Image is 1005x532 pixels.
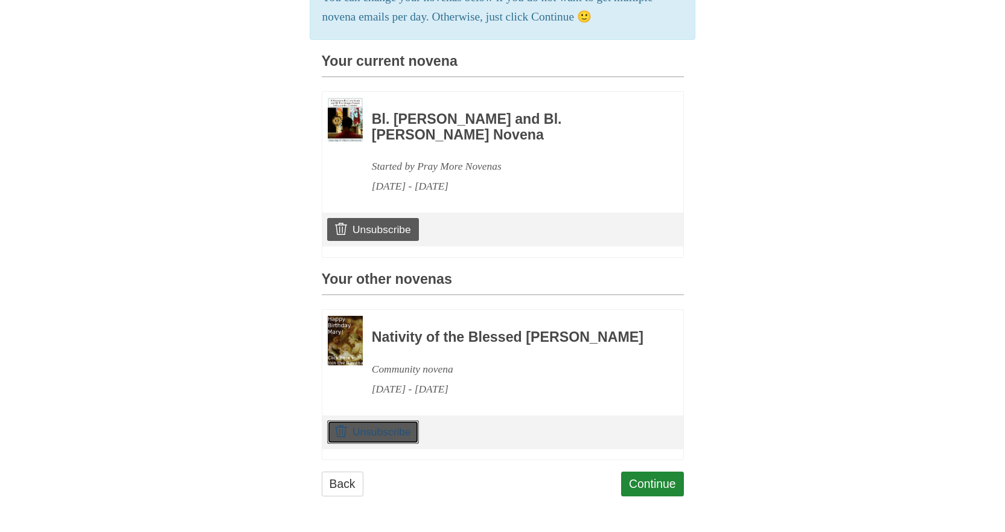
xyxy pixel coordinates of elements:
[372,379,651,399] div: [DATE] - [DATE]
[328,316,363,365] img: Novena image
[328,98,363,142] img: Novena image
[322,54,684,77] h3: Your current novena
[327,218,418,241] a: Unsubscribe
[322,472,363,496] a: Back
[621,472,684,496] a: Continue
[372,359,651,379] div: Community novena
[327,420,418,443] a: Unsubscribe
[322,272,684,295] h3: Your other novenas
[372,330,651,345] h3: Nativity of the Blessed [PERSON_NAME]
[372,176,651,196] div: [DATE] - [DATE]
[372,156,651,176] div: Started by Pray More Novenas
[372,112,651,143] h3: Bl. [PERSON_NAME] and Bl. [PERSON_NAME] Novena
